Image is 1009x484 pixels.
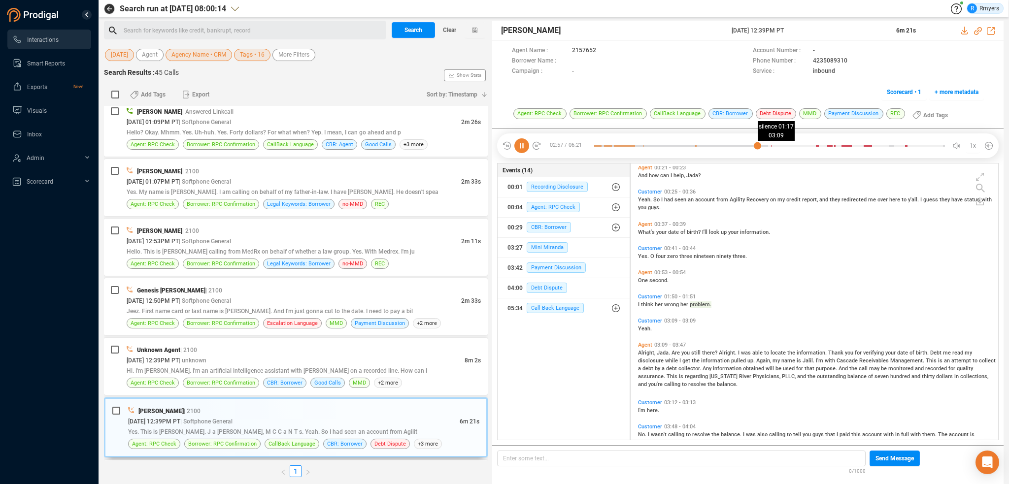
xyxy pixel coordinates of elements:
[650,253,656,259] span: O
[498,238,630,258] button: 03:27Mini Miranda
[738,350,741,356] span: I
[868,373,874,380] span: of
[179,297,231,304] span: | Softphone General
[681,350,691,356] span: you
[421,87,488,102] button: Sort by: Timestamp
[667,253,679,259] span: zero
[682,357,692,364] span: get
[27,131,42,138] span: Inbox
[655,301,664,308] span: her
[688,196,695,203] span: an
[111,49,128,61] span: [DATE]
[124,87,171,102] button: Add Tags
[966,139,980,153] button: 1x
[507,240,523,256] div: 03:27
[907,107,954,123] button: Add Tags
[400,139,428,150] span: +3 more
[703,365,713,372] span: Any
[719,350,738,356] span: Alright.
[753,373,782,380] span: Physicians,
[374,378,402,388] span: +2 more
[527,303,584,313] span: Call Back Language
[527,262,586,273] span: Payment Discussion
[674,196,688,203] span: seen
[721,229,728,235] span: up
[855,350,863,356] span: for
[786,196,802,203] span: credit
[771,350,787,356] span: locate
[944,357,951,364] span: an
[649,172,660,179] span: how
[182,108,234,115] span: | Answered Linkcall
[127,297,179,304] span: [DATE] 12:50PM PT
[686,172,701,179] span: Jada?
[187,259,255,268] span: Borrower: RPC Confirmation
[127,129,401,136] span: Hello? Okay. Mhmm. Yes. Uh-huh. Yes. Forty dollars? For what when? Yep. I mean, I can go ahead and p
[936,373,954,380] span: dollars
[935,84,978,100] span: + more metadata
[653,196,661,203] span: So
[863,350,885,356] span: verifying
[137,168,182,175] span: [PERSON_NAME]
[952,350,965,356] span: read
[770,196,777,203] span: on
[444,69,486,81] button: Show Stats
[730,196,746,203] span: Agility
[638,253,650,259] span: Yes.
[131,319,175,328] span: Agent: RPC Check
[136,49,164,61] button: Agent
[278,49,309,61] span: More Filters
[638,196,653,203] span: Yeah.
[775,365,783,372] span: be
[413,318,441,328] span: +2 more
[740,229,770,235] span: information.
[682,381,688,387] span: to
[498,177,630,197] button: 00:01Recording Disclosure
[330,319,343,328] span: MMD
[746,196,770,203] span: Recovery
[796,365,805,372] span: for
[642,365,655,372] span: debt
[849,365,859,372] span: the
[673,172,686,179] span: help,
[461,178,481,185] span: 2m 33s
[73,77,83,97] span: New!
[127,308,413,315] span: Jeez. First name card or last name is [PERSON_NAME]. And I'm just gonna cut to the date. I need t...
[680,229,687,235] span: of
[404,22,422,38] span: Search
[797,350,828,356] span: information.
[731,357,747,364] span: pulled
[665,357,679,364] span: while
[970,138,976,154] span: 1x
[679,253,694,259] span: three
[267,199,331,209] span: Legal Keywords: Borrower
[498,258,630,278] button: 03:42Payment Discussion
[392,22,435,38] button: Search
[973,357,979,364] span: to
[127,238,179,245] span: [DATE] 12:53PM PT
[187,199,255,209] span: Borrower: RPC Confirmation
[375,259,385,268] span: REC
[920,196,923,203] span: I
[692,357,701,364] span: the
[902,196,908,203] span: to
[461,297,481,304] span: 2m 33s
[7,8,61,22] img: prodigal-logo
[179,119,231,126] span: | Softphone General
[12,30,83,49] a: Interactions
[187,140,255,149] span: Borrower: RPC Confirmation
[457,16,481,134] span: Show Stats
[797,357,803,364] span: is
[929,84,984,100] button: + more metadata
[27,60,65,67] span: Smart Reports
[908,196,920,203] span: y'all.
[187,319,255,328] span: Borrower: RPC Confirmation
[649,277,669,284] span: second.
[638,357,665,364] span: disclosure
[747,357,756,364] span: up.
[777,196,786,203] span: my
[667,373,679,380] span: This
[954,373,960,380] span: in
[938,357,944,364] span: is
[797,373,807,380] span: and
